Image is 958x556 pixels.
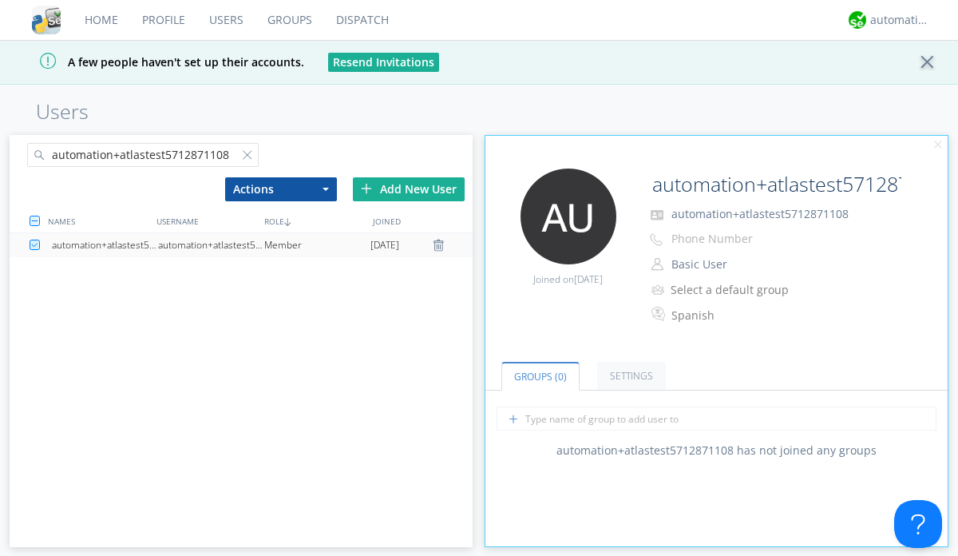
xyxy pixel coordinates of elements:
div: Member [264,233,370,257]
div: automation+atlastest5712871108 [52,233,158,257]
a: Settings [597,362,666,390]
img: phone-outline.svg [650,233,663,246]
img: cancel.svg [932,140,944,151]
img: 373638.png [521,169,616,264]
img: cddb5a64eb264b2086981ab96f4c1ba7 [32,6,61,34]
div: ROLE [260,209,368,232]
div: NAMES [44,209,152,232]
button: Basic User [666,253,825,276]
img: In groups with Translation enabled, this user's messages will be automatically translated to and ... [651,304,667,324]
div: Add New User [353,177,465,201]
img: icon-alert-users-thin-outline.svg [651,279,667,300]
button: Actions [225,177,337,201]
img: person-outline.svg [651,258,663,271]
a: automation+atlastest5712871108automation+atlastest5712871108Member[DATE] [10,233,473,257]
div: automation+atlas [870,12,930,28]
button: Resend Invitations [328,53,439,72]
iframe: Toggle Customer Support [894,500,942,548]
div: USERNAME [152,209,260,232]
input: Search users [27,143,259,167]
span: [DATE] [574,272,603,286]
input: Name [646,169,904,201]
div: Select a default group [671,282,804,298]
span: Joined on [533,272,603,286]
img: plus.svg [361,183,372,194]
input: Type name of group to add user to [497,407,936,431]
span: A few people haven't set up their accounts. [12,54,304,69]
img: d2d01cd9b4174d08988066c6d424eccd [849,11,866,29]
div: automation+atlastest5712871108 [158,233,264,257]
div: automation+atlastest5712871108 has not joined any groups [485,443,948,459]
a: Groups (0) [501,362,580,391]
span: automation+atlastest5712871108 [671,206,849,221]
div: JOINED [369,209,477,232]
div: Spanish [671,308,805,324]
span: [DATE] [370,233,399,257]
